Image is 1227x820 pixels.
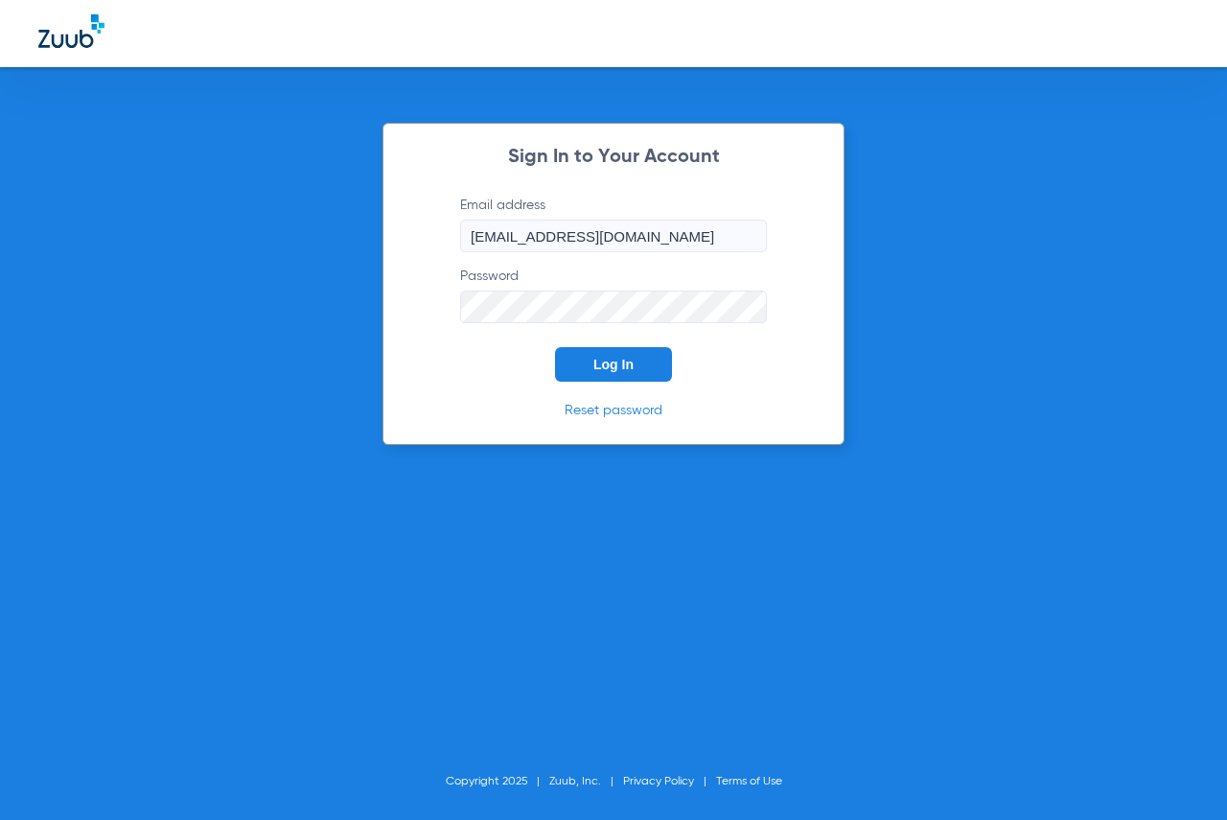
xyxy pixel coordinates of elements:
[593,357,634,372] span: Log In
[446,772,549,791] li: Copyright 2025
[716,776,782,787] a: Terms of Use
[555,347,672,382] button: Log In
[38,14,104,48] img: Zuub Logo
[460,291,767,323] input: Password
[549,772,623,791] li: Zuub, Inc.
[623,776,694,787] a: Privacy Policy
[460,220,767,252] input: Email address
[565,404,662,417] a: Reset password
[460,267,767,323] label: Password
[431,148,796,167] h2: Sign In to Your Account
[460,196,767,252] label: Email address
